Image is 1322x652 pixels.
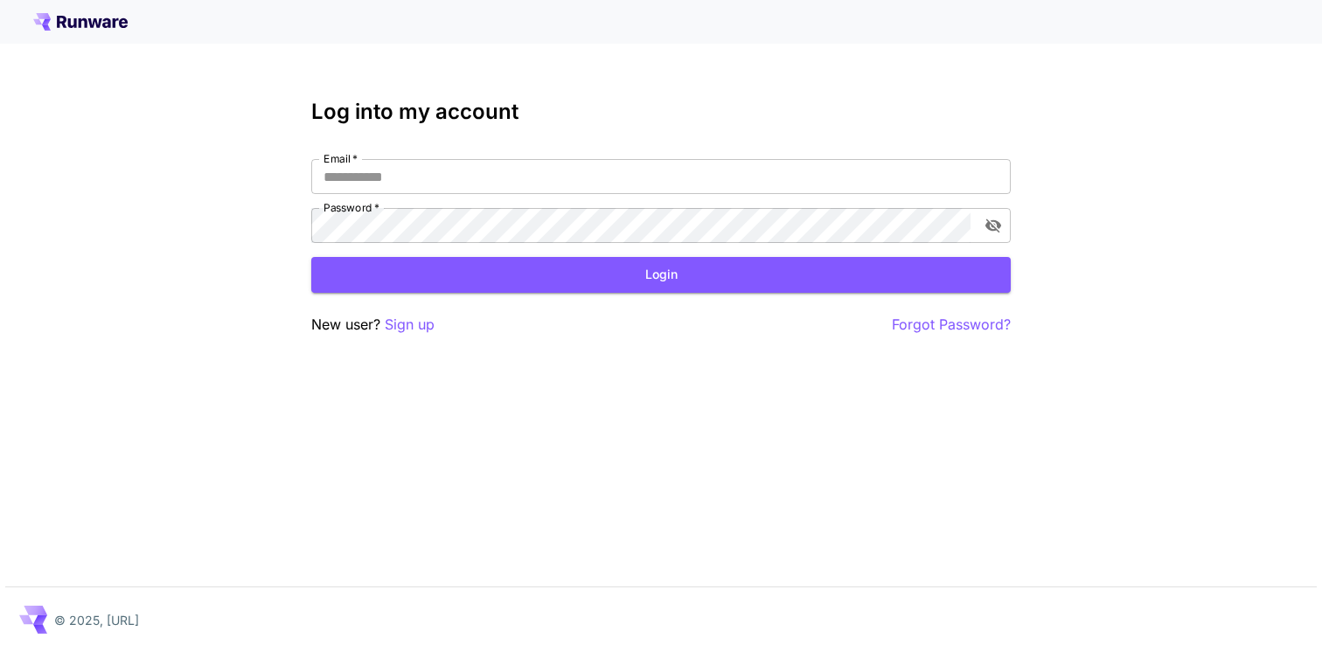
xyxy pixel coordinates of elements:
button: Forgot Password? [892,314,1011,336]
button: toggle password visibility [978,210,1009,241]
p: New user? [311,314,435,336]
h3: Log into my account [311,100,1011,124]
label: Email [324,151,358,166]
label: Password [324,200,379,215]
p: © 2025, [URL] [54,611,139,629]
button: Sign up [385,314,435,336]
button: Login [311,257,1011,293]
